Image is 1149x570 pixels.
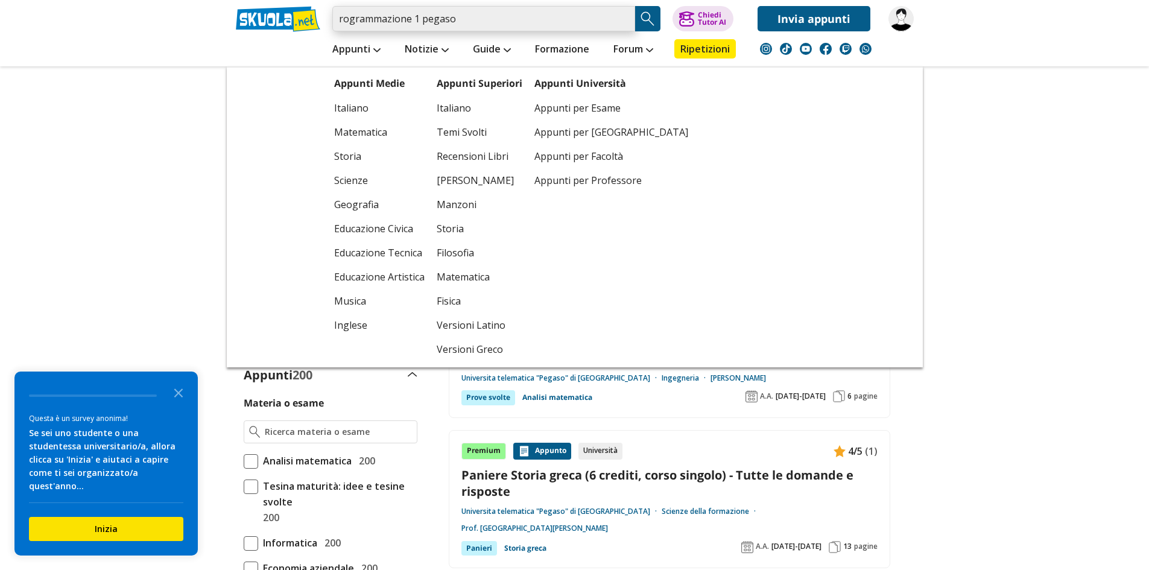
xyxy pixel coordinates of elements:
span: A.A. [756,542,769,551]
img: palafitta777 [888,6,914,31]
a: Educazione Civica [334,217,425,241]
a: Storia greca [504,541,546,556]
div: Premium [461,443,506,460]
a: Recensioni Libri [437,144,522,168]
div: Panieri [461,541,497,556]
a: Forum [610,39,656,61]
img: Pagine [833,390,845,402]
span: 4/5 [848,443,863,459]
button: Search Button [635,6,660,31]
span: 200 [320,535,341,551]
a: Invia appunti [758,6,870,31]
a: Universita telematica "Pegaso" di [GEOGRAPHIC_DATA] [461,373,662,383]
img: twitch [840,43,852,55]
div: Chiedi Tutor AI [698,11,726,26]
span: 13 [843,542,852,551]
a: Geografia [334,192,425,217]
a: Matematica [437,265,522,289]
a: Ripetizioni [674,39,736,59]
span: pagine [854,391,878,401]
label: Materia o esame [244,396,324,410]
a: Appunti Università [534,77,626,90]
img: Ricerca materia o esame [249,426,261,438]
a: Inglese [334,313,425,337]
a: Fisica [437,289,522,313]
a: Educazione Tecnica [334,241,425,265]
a: Italiano [334,96,425,120]
a: Appunti Medie [334,77,405,90]
a: Prof. [GEOGRAPHIC_DATA][PERSON_NAME] [461,524,608,533]
a: Scienze [334,168,425,192]
span: 200 [293,367,312,383]
span: Analisi matematica [258,453,352,469]
span: [DATE]-[DATE] [771,542,821,551]
input: Ricerca materia o esame [265,426,411,438]
button: ChiediTutor AI [673,6,733,31]
a: Appunti per [GEOGRAPHIC_DATA] [534,120,688,144]
span: 6 [847,391,852,401]
a: Appunti per Esame [534,96,688,120]
button: Inizia [29,517,183,541]
div: Survey [14,372,198,556]
div: Università [578,443,622,460]
a: Universita telematica "Pegaso" di [GEOGRAPHIC_DATA] [461,507,662,516]
input: Cerca appunti, riassunti o versioni [332,6,635,31]
span: (1) [865,443,878,459]
a: Notizie [402,39,452,61]
a: Versioni Latino [437,313,522,337]
img: Pagine [829,541,841,553]
span: A.A. [760,391,773,401]
a: Scienze della formazione [662,507,761,516]
a: Storia [437,217,522,241]
a: Storia [334,144,425,168]
div: Questa è un survey anonima! [29,413,183,424]
img: WhatsApp [859,43,872,55]
img: Anno accademico [741,541,753,553]
a: Formazione [532,39,592,61]
img: youtube [800,43,812,55]
a: Appunti per Facoltà [534,144,688,168]
img: Appunti contenuto [834,445,846,457]
div: Prove svolte [461,390,515,405]
a: Ingegneria [662,373,711,383]
a: Temi Svolti [437,120,522,144]
img: Anno accademico [745,390,758,402]
a: Appunti [329,39,384,61]
span: 200 [354,453,375,469]
a: Appunti per Professore [534,168,688,192]
a: Analisi matematica [522,390,592,405]
a: Guide [470,39,514,61]
a: Educazione Artistica [334,265,425,289]
img: tiktok [780,43,792,55]
a: [PERSON_NAME] [711,373,766,383]
a: Musica [334,289,425,313]
span: Informatica [258,535,317,551]
a: Manzoni [437,192,522,217]
img: Appunti contenuto [518,445,530,457]
span: Tesina maturità: idee e tesine svolte [258,478,417,510]
a: Paniere Storia greca (6 crediti, corso singolo) - Tutte le domande e risposte [461,467,878,499]
span: 200 [258,510,279,525]
a: Matematica [334,120,425,144]
img: instagram [760,43,772,55]
span: pagine [854,542,878,551]
img: Apri e chiudi sezione [408,372,417,377]
img: facebook [820,43,832,55]
button: Close the survey [166,380,191,404]
a: [PERSON_NAME] [437,168,522,192]
div: Se sei uno studente o una studentessa universitario/a, allora clicca su 'Inizia' e aiutaci a capi... [29,426,183,493]
label: Appunti [244,367,312,383]
div: Appunto [513,443,571,460]
span: [DATE]-[DATE] [776,391,826,401]
a: Appunti Superiori [437,77,522,90]
img: Cerca appunti, riassunti o versioni [639,10,657,28]
a: Italiano [437,96,522,120]
a: Filosofia [437,241,522,265]
a: Versioni Greco [437,337,522,361]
